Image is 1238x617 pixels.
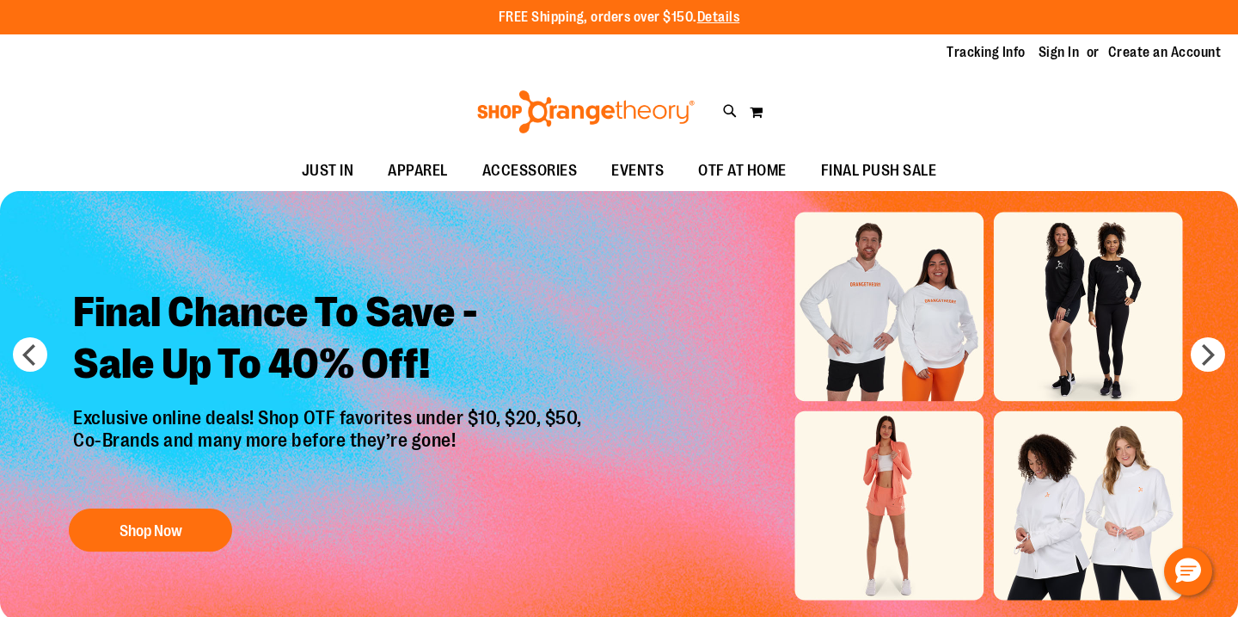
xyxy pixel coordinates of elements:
[285,151,371,191] a: JUST IN
[482,151,578,190] span: ACCESSORIES
[60,407,599,491] p: Exclusive online deals! Shop OTF favorites under $10, $20, $50, Co-Brands and many more before th...
[499,8,740,28] p: FREE Shipping, orders over $150.
[388,151,448,190] span: APPAREL
[475,90,697,133] img: Shop Orangetheory
[681,151,804,191] a: OTF AT HOME
[60,274,599,560] a: Final Chance To Save -Sale Up To 40% Off! Exclusive online deals! Shop OTF favorites under $10, $...
[69,509,232,552] button: Shop Now
[60,274,599,407] h2: Final Chance To Save - Sale Up To 40% Off!
[465,151,595,191] a: ACCESSORIES
[697,9,740,25] a: Details
[821,151,937,190] span: FINAL PUSH SALE
[1108,43,1222,62] a: Create an Account
[1164,547,1212,595] button: Hello, have a question? Let’s chat.
[947,43,1026,62] a: Tracking Info
[698,151,787,190] span: OTF AT HOME
[302,151,354,190] span: JUST IN
[611,151,664,190] span: EVENTS
[804,151,954,191] a: FINAL PUSH SALE
[594,151,681,191] a: EVENTS
[371,151,465,191] a: APPAREL
[1191,337,1225,372] button: next
[13,337,47,372] button: prev
[1039,43,1080,62] a: Sign In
